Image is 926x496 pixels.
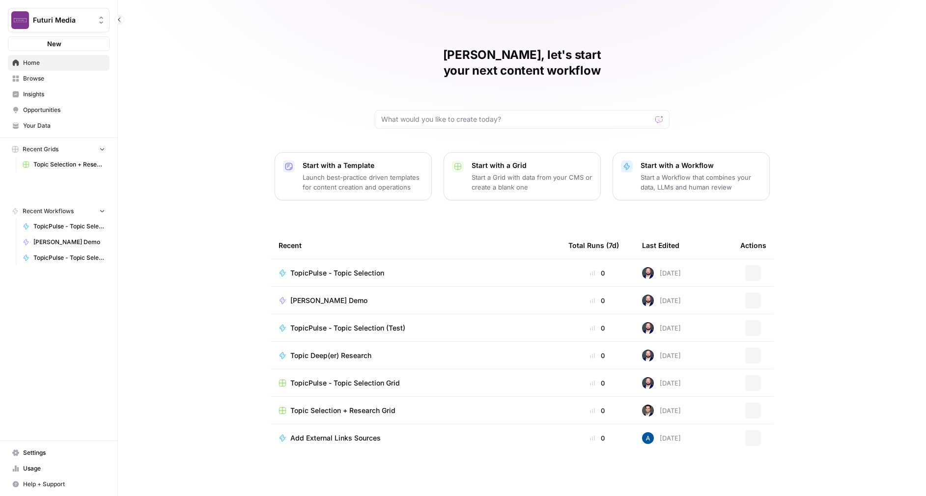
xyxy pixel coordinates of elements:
button: New [8,36,110,51]
span: Browse [23,74,105,83]
span: Topic Selection + Research Grid [290,406,395,415]
span: New [47,39,61,49]
button: Recent Grids [8,142,110,157]
div: 0 [568,323,626,333]
img: hkrs5at3lwacmvgzdjs0hcqw3ft7 [642,295,654,306]
span: Topic Deep(er) Research [290,351,371,360]
span: Opportunities [23,106,105,114]
span: Usage [23,464,105,473]
img: n8d98mbxvatjd9lqgbj2kl719jgi [642,405,654,416]
a: TopicPulse - Topic Selection [18,219,110,234]
button: Start with a WorkflowStart a Workflow that combines your data, LLMs and human review [613,152,770,200]
div: 0 [568,351,626,360]
span: Home [23,58,105,67]
a: TopicPulse - Topic Selection (Test) [18,250,110,266]
div: 0 [568,378,626,388]
a: Home [8,55,110,71]
button: Start with a GridStart a Grid with data from your CMS or create a blank one [444,152,601,200]
span: TopicPulse - Topic Selection (Test) [290,323,405,333]
button: Workspace: Futuri Media [8,8,110,32]
img: hkrs5at3lwacmvgzdjs0hcqw3ft7 [642,377,654,389]
a: Topic Selection + Research Grid [279,406,553,415]
button: Start with a TemplateLaunch best-practice driven templates for content creation and operations [275,152,432,200]
img: he81ibor8lsei4p3qvg4ugbvimgp [642,432,654,444]
span: TopicPulse - Topic Selection Grid [290,378,400,388]
img: hkrs5at3lwacmvgzdjs0hcqw3ft7 [642,350,654,361]
button: Help + Support [8,476,110,492]
span: TopicPulse - Topic Selection [290,268,384,278]
span: TopicPulse - Topic Selection (Test) [33,253,105,262]
a: Browse [8,71,110,86]
a: [PERSON_NAME] Demo [279,296,553,305]
span: Insights [23,90,105,99]
a: Topic Selection + Research Grid [18,157,110,172]
div: [DATE] [642,350,681,361]
button: Recent Workflows [8,204,110,219]
div: Recent [279,232,553,259]
p: Start with a Grid [472,161,592,170]
a: Your Data [8,118,110,134]
span: TopicPulse - Topic Selection [33,222,105,231]
img: hkrs5at3lwacmvgzdjs0hcqw3ft7 [642,267,654,279]
div: 0 [568,406,626,415]
a: Add External Links Sources [279,433,553,443]
a: Opportunities [8,102,110,118]
a: [PERSON_NAME] Demo [18,234,110,250]
span: [PERSON_NAME] Demo [33,238,105,247]
a: Insights [8,86,110,102]
img: hkrs5at3lwacmvgzdjs0hcqw3ft7 [642,322,654,334]
input: What would you like to create today? [381,114,651,124]
a: TopicPulse - Topic Selection Grid [279,378,553,388]
span: [PERSON_NAME] Demo [290,296,367,305]
p: Start a Grid with data from your CMS or create a blank one [472,172,592,192]
img: Futuri Media Logo [11,11,29,29]
a: TopicPulse - Topic Selection (Test) [279,323,553,333]
span: Add External Links Sources [290,433,381,443]
p: Start with a Workflow [641,161,761,170]
p: Launch best-practice driven templates for content creation and operations [303,172,423,192]
div: [DATE] [642,295,681,306]
div: [DATE] [642,405,681,416]
a: Topic Deep(er) Research [279,351,553,360]
span: Recent Workflows [23,207,74,216]
div: 0 [568,268,626,278]
div: Actions [740,232,766,259]
div: [DATE] [642,377,681,389]
a: Usage [8,461,110,476]
div: Total Runs (7d) [568,232,619,259]
div: Last Edited [642,232,679,259]
div: [DATE] [642,322,681,334]
a: TopicPulse - Topic Selection [279,268,553,278]
span: Futuri Media [33,15,92,25]
span: Topic Selection + Research Grid [33,160,105,169]
span: Recent Grids [23,145,58,154]
span: Help + Support [23,480,105,489]
a: Settings [8,445,110,461]
div: 0 [568,433,626,443]
div: [DATE] [642,267,681,279]
span: Your Data [23,121,105,130]
span: Settings [23,448,105,457]
h1: [PERSON_NAME], let's start your next content workflow [375,47,670,79]
p: Start with a Template [303,161,423,170]
div: [DATE] [642,432,681,444]
div: 0 [568,296,626,305]
p: Start a Workflow that combines your data, LLMs and human review [641,172,761,192]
